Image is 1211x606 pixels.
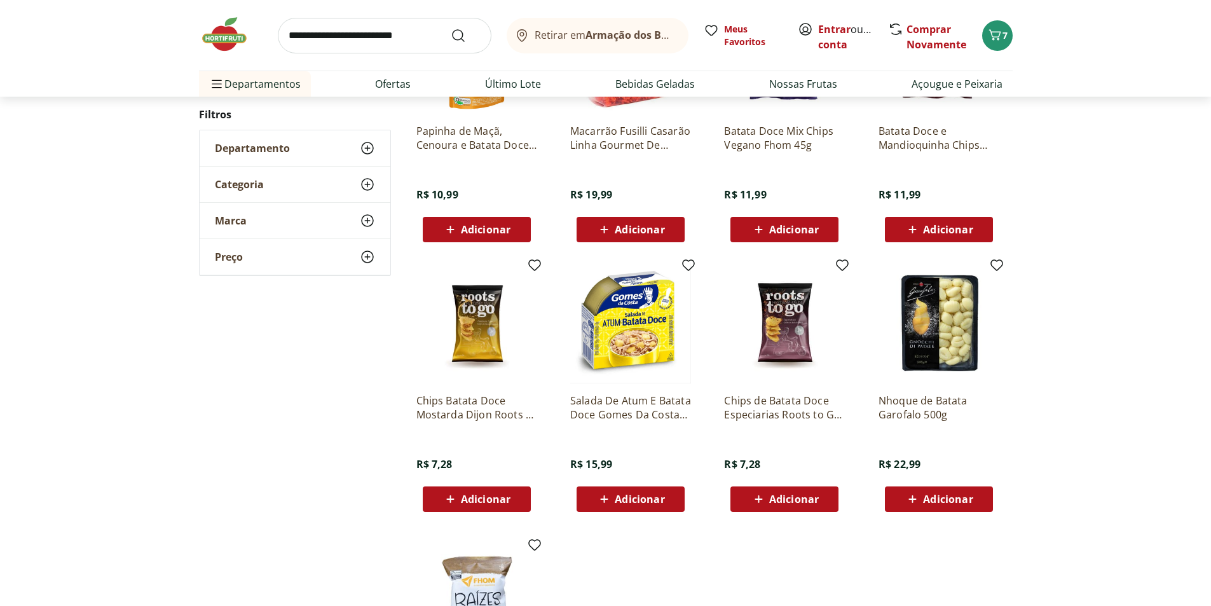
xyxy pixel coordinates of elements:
span: Adicionar [615,494,664,504]
span: R$ 7,28 [724,457,760,471]
span: Retirar em [535,29,675,41]
a: Último Lote [485,76,541,92]
a: Criar conta [818,22,888,52]
span: R$ 7,28 [416,457,453,471]
a: Batata Doce Mix Chips Vegano Fhom 45g [724,124,845,152]
span: Adicionar [615,224,664,235]
span: Marca [215,214,247,227]
a: Macarrão Fusilli Casarão Linha Gourmet De Batata Doce, [GEOGRAPHIC_DATA], [GEOGRAPHIC_DATA] E Cen... [570,124,691,152]
img: Nhoque de Batata Garofalo 500g [879,263,999,383]
button: Adicionar [730,217,838,242]
a: Ofertas [375,76,411,92]
button: Preço [200,239,390,275]
span: Adicionar [461,224,510,235]
button: Adicionar [730,486,838,512]
span: Categoria [215,178,264,191]
button: Retirar emArmação dos Búzios/RJ [507,18,688,53]
button: Adicionar [885,217,993,242]
a: Bebidas Geladas [615,76,695,92]
button: Adicionar [577,217,685,242]
span: Adicionar [769,494,819,504]
button: Adicionar [885,486,993,512]
button: Categoria [200,167,390,202]
h2: Filtros [199,102,391,127]
button: Marca [200,203,390,238]
button: Adicionar [423,486,531,512]
a: Salada De Atum E Batata Doce Gomes Da Costa 150g [570,394,691,422]
span: R$ 22,99 [879,457,920,471]
span: Adicionar [461,494,510,504]
button: Menu [209,69,224,99]
a: Açougue e Peixaria [912,76,1002,92]
a: Nhoque de Batata Garofalo 500g [879,394,999,422]
button: Adicionar [577,486,685,512]
img: Salada De Atum E Batata Doce Gomes Da Costa 150g [570,263,691,383]
img: Chips Batata Doce Mostarda Dijon Roots to Go 45g [416,263,537,383]
span: Meus Favoritos [724,23,783,48]
a: Chips Batata Doce Mostarda Dijon Roots to Go 45g [416,394,537,422]
span: ou [818,22,875,52]
a: Meus Favoritos [704,23,783,48]
a: Comprar Novamente [907,22,966,52]
button: Carrinho [982,20,1013,51]
button: Departamento [200,130,390,166]
span: Adicionar [769,224,819,235]
b: Armação dos Búzios/RJ [585,28,702,42]
a: Entrar [818,22,851,36]
span: Adicionar [923,494,973,504]
span: Adicionar [923,224,973,235]
span: R$ 11,99 [724,188,766,202]
span: Departamentos [209,69,301,99]
img: Hortifruti [199,15,263,53]
span: R$ 11,99 [879,188,920,202]
span: 7 [1002,29,1008,41]
img: Chips de Batata Doce Especiarias Roots to Go 45g [724,263,845,383]
span: Departamento [215,142,290,155]
a: Nossas Frutas [769,76,837,92]
span: R$ 15,99 [570,457,612,471]
a: Papinha de Maçã, Cenoura e Batata Doce Orgânico Papapá 100g [416,124,537,152]
span: Preço [215,251,243,263]
button: Adicionar [423,217,531,242]
button: Submit Search [451,28,481,43]
input: search [278,18,491,53]
a: Batata Doce e Mandioquinha Chips Vegano Fhom 45g [879,124,999,152]
a: Chips de Batata Doce Especiarias Roots to Go 45g [724,394,845,422]
span: R$ 19,99 [570,188,612,202]
span: R$ 10,99 [416,188,458,202]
